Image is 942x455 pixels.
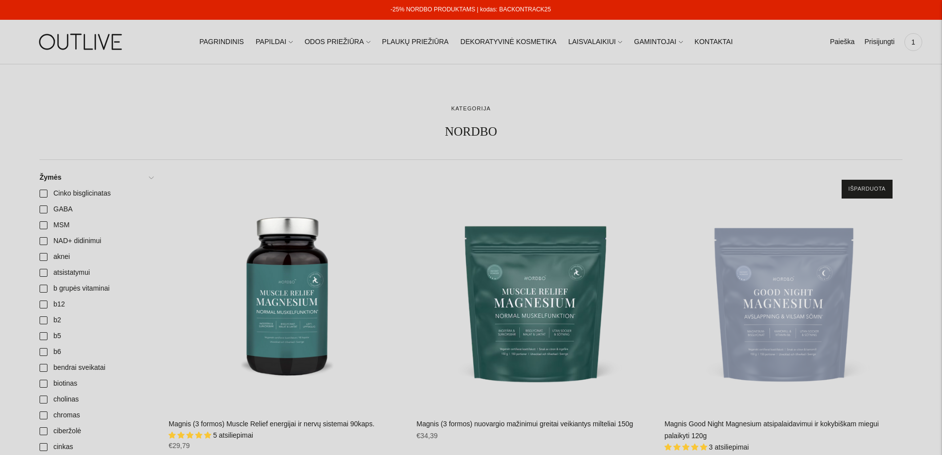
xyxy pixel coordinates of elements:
a: b6 [34,344,159,360]
a: KONTAKTAI [695,31,733,53]
span: 3 atsiliepimai [709,443,749,451]
span: €34,39 [416,432,438,440]
a: aknei [34,249,159,265]
a: MSM [34,217,159,233]
a: atsistatymui [34,265,159,281]
a: GABA [34,202,159,217]
a: Magnis Good Night Magnesium atsipalaidavimui ir kokybiškam miegui palaikyti 120g [665,420,879,440]
a: cholinas [34,392,159,407]
a: 1 [904,31,922,53]
a: Magnis Good Night Magnesium atsipalaidavimui ir kokybiškam miegui palaikyti 120g [665,170,902,408]
span: 5.00 stars [169,431,213,439]
a: PAPILDAI [256,31,293,53]
a: ciberžolė [34,423,159,439]
a: LAISVALAIKIUI [568,31,622,53]
span: 5 atsiliepimai [213,431,253,439]
a: biotinas [34,376,159,392]
a: b grupės vitaminai [34,281,159,297]
a: Žymės [34,170,159,186]
a: Magnis (3 formos) Muscle Relief energijai ir nervų sistemai 90kaps. [169,420,374,428]
span: €29,79 [169,442,190,450]
a: GAMINTOJAI [634,31,682,53]
img: OUTLIVE [20,25,143,59]
a: -25% NORDBO PRODUKTAMS | kodas: BACKONTRACK25 [391,6,551,13]
a: Magnis (3 formos) Muscle Relief energijai ir nervų sistemai 90kaps. [169,170,406,408]
a: Prisijungti [864,31,895,53]
a: cinkas [34,439,159,455]
a: Paieška [830,31,854,53]
a: b2 [34,312,159,328]
span: 1 [906,35,920,49]
a: Magnis (3 formos) nuovargio mažinimui greitai veikiantys milteliai 150g [416,420,633,428]
a: chromas [34,407,159,423]
a: bendrai sveikatai [34,360,159,376]
a: ODOS PRIEŽIŪRA [305,31,370,53]
a: DEKORATYVINĖ KOSMETIKA [460,31,556,53]
a: NAD+ didinimui [34,233,159,249]
a: Cinko bisglicinatas [34,186,159,202]
a: PAGRINDINIS [199,31,244,53]
a: Magnis (3 formos) nuovargio mažinimui greitai veikiantys milteliai 150g [416,170,654,408]
span: 5.00 stars [665,443,709,451]
a: b12 [34,297,159,312]
a: b5 [34,328,159,344]
a: PLAUKŲ PRIEŽIŪRA [382,31,449,53]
